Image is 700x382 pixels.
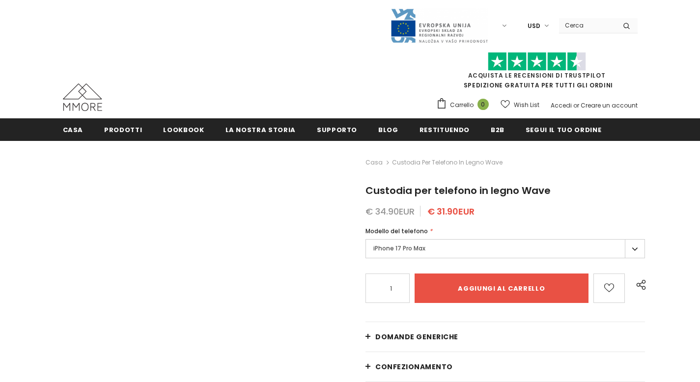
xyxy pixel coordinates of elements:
[450,100,474,110] span: Carrello
[427,205,475,218] span: € 31.90EUR
[63,118,84,140] a: Casa
[491,125,504,135] span: B2B
[225,125,296,135] span: La nostra storia
[163,125,204,135] span: Lookbook
[365,157,383,168] a: Casa
[477,99,489,110] span: 0
[375,362,453,372] span: CONFEZIONAMENTO
[378,118,398,140] a: Blog
[559,18,616,32] input: Search Site
[365,322,645,352] a: Domande generiche
[63,125,84,135] span: Casa
[415,273,588,303] input: Aggiungi al carrello
[436,56,638,89] span: SPEDIZIONE GRATUITA PER TUTTI GLI ORDINI
[468,71,606,80] a: Acquista le recensioni di TrustPilot
[491,118,504,140] a: B2B
[378,125,398,135] span: Blog
[392,157,503,168] span: Custodia per telefono in legno Wave
[420,118,470,140] a: Restituendo
[436,98,494,112] a: Carrello 0
[420,125,470,135] span: Restituendo
[365,227,428,235] span: Modello del telefono
[163,118,204,140] a: Lookbook
[488,52,586,71] img: Fidati di Pilot Stars
[501,96,539,113] a: Wish List
[528,21,540,31] span: USD
[63,83,102,111] img: Casi MMORE
[526,118,601,140] a: Segui il tuo ordine
[365,239,645,258] label: iPhone 17 Pro Max
[104,118,142,140] a: Prodotti
[317,118,357,140] a: supporto
[104,125,142,135] span: Prodotti
[365,184,551,197] span: Custodia per telefono in legno Wave
[390,8,488,44] img: Javni Razpis
[390,21,488,29] a: Javni Razpis
[551,101,572,109] a: Accedi
[375,332,458,342] span: Domande generiche
[225,118,296,140] a: La nostra storia
[573,101,579,109] span: or
[317,125,357,135] span: supporto
[526,125,601,135] span: Segui il tuo ordine
[365,205,415,218] span: € 34.90EUR
[514,100,539,110] span: Wish List
[581,101,638,109] a: Creare un account
[365,352,645,382] a: CONFEZIONAMENTO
